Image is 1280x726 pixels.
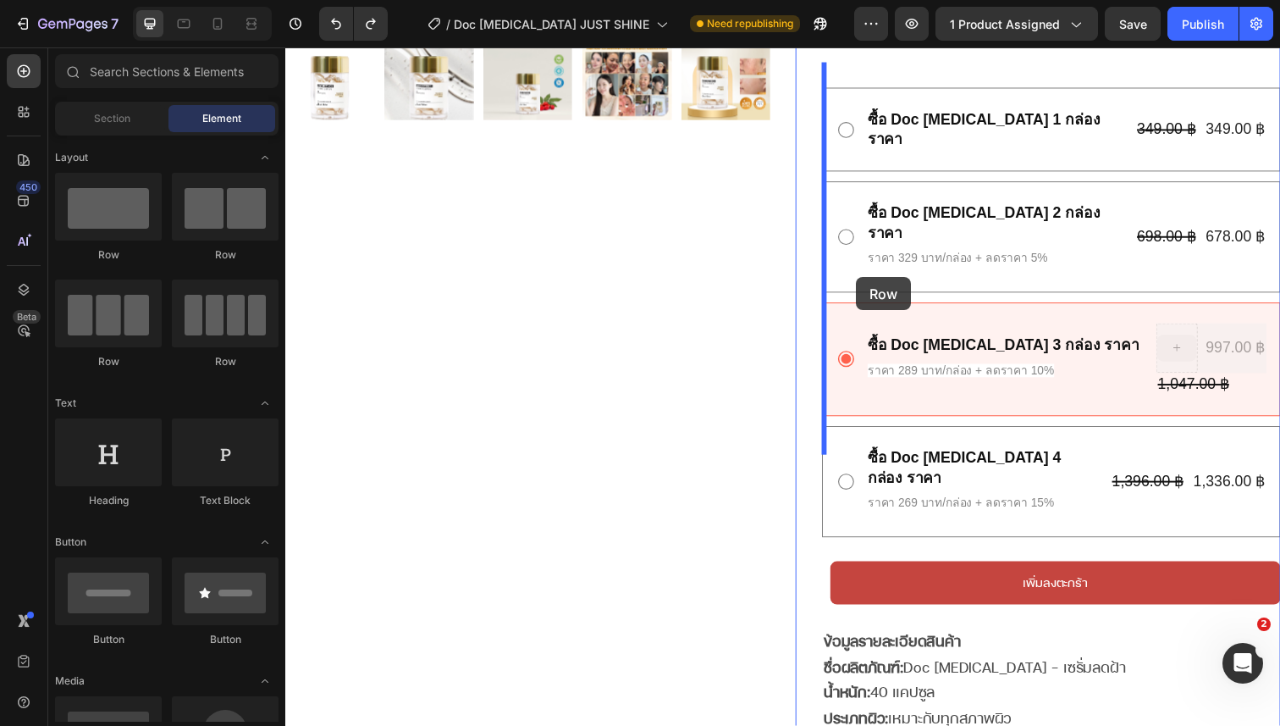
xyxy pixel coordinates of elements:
button: 1 product assigned [935,7,1098,41]
span: Toggle open [251,144,279,171]
iframe: Design area [285,47,1280,726]
span: Media [55,673,85,689]
span: Layout [55,150,88,165]
span: Section [94,111,130,126]
div: Button [172,632,279,647]
div: Beta [13,310,41,324]
button: Save [1105,7,1161,41]
span: Need republishing [707,16,793,31]
span: 1 product assigned [950,15,1060,33]
span: Doc [MEDICAL_DATA] JUST SHINE [454,15,649,33]
span: Text [55,396,76,411]
div: Row [172,247,279,263]
input: Search Sections & Elements [55,54,279,88]
div: Row [55,247,162,263]
button: Publish [1167,7,1239,41]
div: 450 [16,180,41,194]
p: 7 [111,14,119,34]
span: / [446,15,450,33]
div: Row [172,354,279,369]
div: Undo/Redo [319,7,388,41]
div: Publish [1182,15,1224,33]
iframe: Intercom live chat [1222,643,1263,684]
span: 2 [1257,618,1271,631]
span: Toggle open [251,668,279,695]
div: Text Block [172,493,279,508]
div: Row [55,354,162,369]
span: Element [202,111,241,126]
span: Toggle open [251,390,279,417]
span: Save [1119,17,1147,31]
div: Heading [55,493,162,508]
div: Button [55,632,162,647]
span: Button [55,535,86,550]
span: Toggle open [251,529,279,556]
button: 7 [7,7,126,41]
